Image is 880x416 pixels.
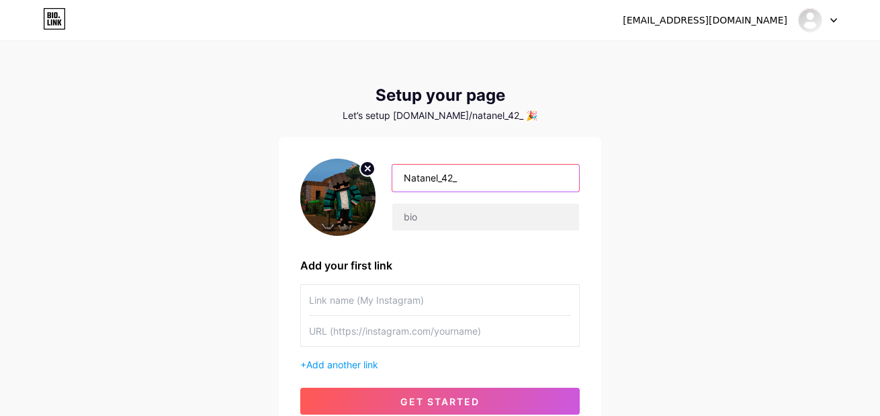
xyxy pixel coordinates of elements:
div: Setup your page [279,86,601,105]
input: bio [392,204,579,231]
div: Add your first link [300,257,580,274]
img: profile pic [300,159,376,236]
span: get started [400,396,480,407]
span: Add another link [306,359,378,370]
input: URL (https://instagram.com/yourname) [309,316,571,346]
input: Link name (My Instagram) [309,285,571,315]
input: Your name [392,165,579,192]
div: + [300,358,580,372]
img: natanel_42_ [797,7,823,33]
button: get started [300,388,580,415]
div: [EMAIL_ADDRESS][DOMAIN_NAME] [623,13,787,28]
div: Let’s setup [DOMAIN_NAME]/natanel_42_ 🎉 [279,110,601,121]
